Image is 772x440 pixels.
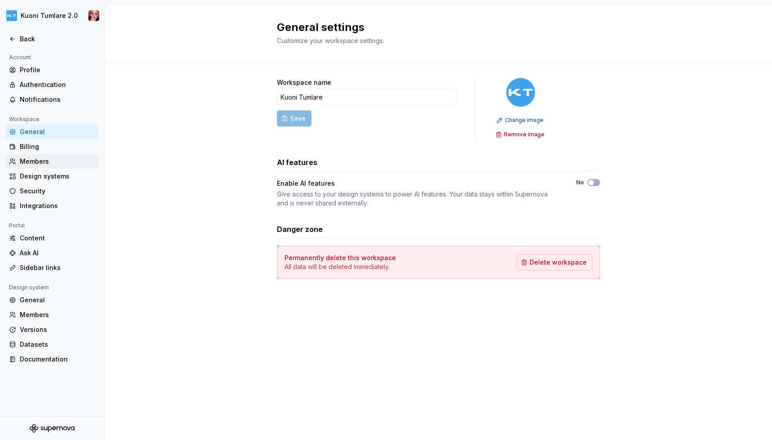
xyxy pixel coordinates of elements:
div: Members [20,157,95,166]
div: Integrations [20,201,95,210]
a: Members [5,154,99,169]
a: Sidebar links [5,261,99,275]
svg: Supernova Logo [30,424,75,433]
div: Members [20,310,95,319]
a: Ask AI [5,246,99,260]
span: Remove image [504,131,544,138]
a: Integrations [5,199,99,213]
label: Workspace name [277,78,331,87]
a: Billing [5,139,99,154]
div: Portal [5,220,28,231]
a: Versions [5,322,99,337]
a: Content [5,231,99,245]
h3: AI features [277,157,317,168]
h2: General settings [277,20,589,35]
div: Back [20,35,95,44]
a: Authentication [5,78,99,92]
button: Kuoni Tumlare 2.0Mykhailo Kosiakov [2,6,102,26]
label: No [576,179,584,186]
a: Members [5,308,99,322]
a: Profile [5,63,99,77]
span: Change image [505,117,544,124]
div: General [20,296,95,305]
div: Profile [20,65,95,74]
div: General [20,127,95,136]
a: Design systems [5,169,99,183]
h3: Danger zone [277,224,323,235]
img: dee6e31e-e192-4f70-8333-ba8f88832f05.png [506,78,535,107]
span: Customize your workspace settings. [277,37,384,44]
div: Datasets [20,340,95,349]
a: General [5,293,99,307]
div: Sidebar links [20,263,95,272]
a: Back [5,32,99,46]
p: All data will be deleted immediately. [285,262,396,271]
a: Notifications [5,92,99,107]
a: Datasets [5,337,99,352]
a: Security [5,184,99,198]
div: Enable AI features [277,179,335,188]
div: Authentication [20,80,95,89]
h4: Permanently delete this workspace [285,253,396,262]
img: Mykhailo Kosiakov [88,10,99,21]
div: Kuoni Tumlare 2.0 [21,11,78,20]
div: Give access to your design systems to power AI features. Your data stays within Supernova and is ... [277,190,560,208]
a: General [5,125,99,139]
a: Documentation [5,352,99,366]
div: Notifications [20,95,95,104]
div: Documentation [20,355,95,364]
div: Versions [20,325,95,334]
div: Ask AI [20,248,95,257]
button: Remove image [493,128,548,141]
div: Billing [20,142,95,151]
div: Account [5,52,35,63]
div: Security [20,187,95,196]
span: Delete workspace [530,258,587,267]
img: dee6e31e-e192-4f70-8333-ba8f88832f05.png [6,10,17,21]
button: Change image [494,114,548,126]
button: Delete workspace [517,254,592,270]
div: Design systems [20,172,95,181]
div: Workspace [5,114,43,125]
div: Content [20,234,95,243]
div: Design system [5,282,53,293]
